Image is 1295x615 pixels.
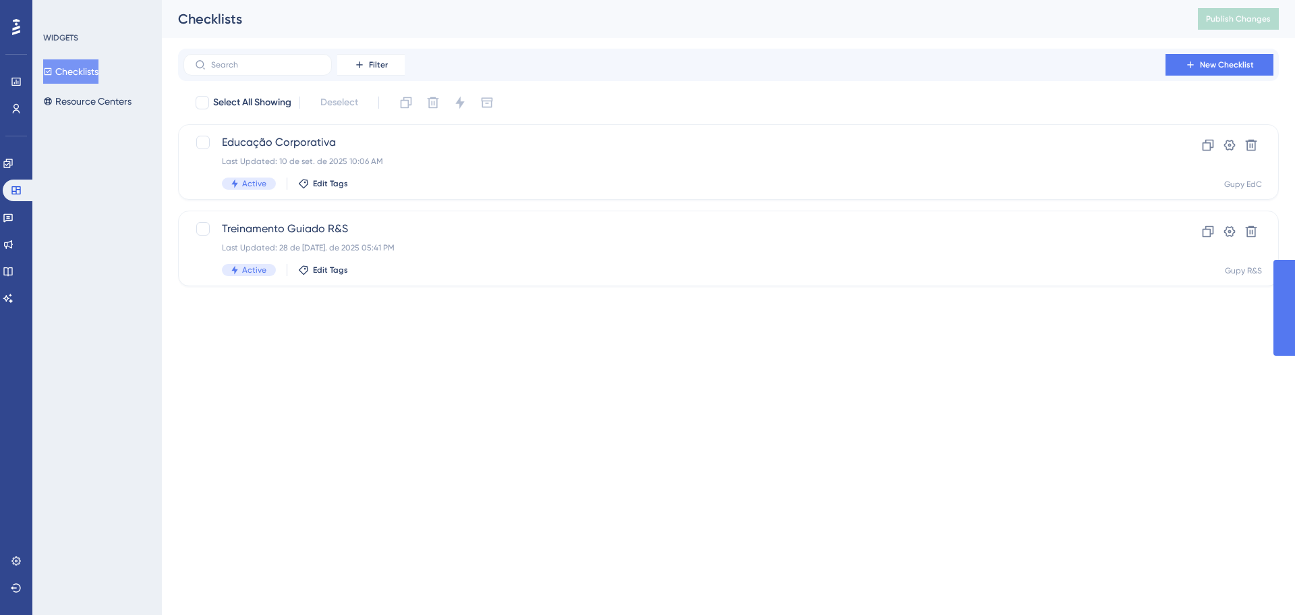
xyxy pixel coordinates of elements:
[1224,179,1262,190] div: Gupy EdC
[313,265,348,275] span: Edit Tags
[222,134,1127,151] span: Educação Corporativa
[1238,562,1279,602] iframe: UserGuiding AI Assistant Launcher
[222,156,1127,167] div: Last Updated: 10 de set. de 2025 10:06 AM
[1165,54,1273,76] button: New Checklist
[298,178,348,189] button: Edit Tags
[313,178,348,189] span: Edit Tags
[43,59,98,84] button: Checklists
[320,95,358,111] span: Deselect
[43,32,78,43] div: WIDGETS
[1225,265,1262,276] div: Gupy R&S
[337,54,405,76] button: Filter
[242,265,266,275] span: Active
[222,221,1127,237] span: Treinamento Guiado R&S
[369,59,388,70] span: Filter
[213,95,291,111] span: Select All Showing
[178,9,1164,28] div: Checklists
[211,60,320,70] input: Search
[1206,14,1271,24] span: Publish Changes
[298,265,348,275] button: Edit Tags
[43,89,132,113] button: Resource Centers
[242,178,266,189] span: Active
[308,90,370,115] button: Deselect
[222,242,1127,253] div: Last Updated: 28 de [DATE]. de 2025 05:41 PM
[1198,8,1279,30] button: Publish Changes
[1200,59,1254,70] span: New Checklist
